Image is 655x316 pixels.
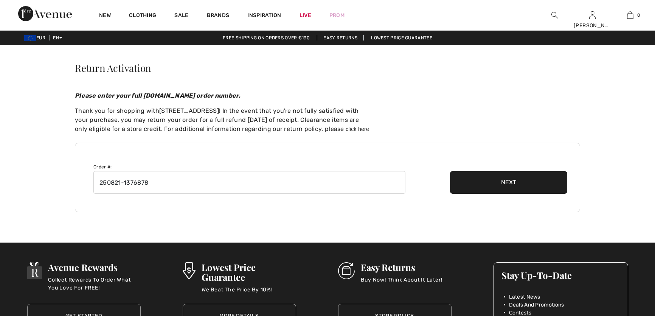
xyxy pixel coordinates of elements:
img: Avenue Rewards [27,262,42,279]
a: Live [300,11,311,19]
a: Prom [329,11,345,19]
a: [STREET_ADDRESS] [159,107,219,114]
a: New [99,12,111,20]
a: Brands [207,12,230,20]
span: Deals And Promotions [509,301,564,309]
h3: Stay Up-To-Date [501,270,620,280]
span: ! In the event that you're not fully satisfied with your purchase, you may return your order for ... [75,107,359,132]
p: Collect Rewards To Order What You Love For FREE! [48,276,140,291]
h3: Lowest Price Guarantee [202,262,296,282]
p: Buy Now! Think About It Later! [361,276,442,291]
span: EN [53,35,62,40]
img: Easy Returns [338,262,355,279]
a: click here [346,126,369,132]
button: Next [450,171,567,194]
img: My Info [589,11,596,20]
h1: Return Activation [75,63,580,73]
img: search the website [551,11,558,20]
h3: Avenue Rewards [48,262,140,272]
img: Euro [24,35,36,41]
img: 1ère Avenue [18,6,72,21]
p: We Beat The Price By 10%! [202,286,296,301]
span: Inspiration [247,12,281,20]
span: EUR [24,35,48,40]
img: Lowest Price Guarantee [183,262,196,279]
a: Clothing [129,12,156,20]
h3: Easy Returns [361,262,442,272]
input: Format: XXXXXX-XXXXXX [93,171,405,194]
div: [PERSON_NAME] [574,22,611,30]
a: Sign In [589,11,596,19]
em: Please enter your full [DOMAIN_NAME] order number. [75,92,241,99]
a: Easy Returns [317,35,364,40]
span: Latest News [509,293,540,301]
span: Thank you for shopping with [75,107,159,114]
a: 0 [612,11,649,20]
span: 0 [637,12,640,19]
a: Lowest Price Guarantee [365,35,438,40]
img: My Bag [627,11,633,20]
a: Sale [174,12,188,20]
label: Order #: [93,163,112,170]
a: Free shipping on orders over €130 [217,35,316,40]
